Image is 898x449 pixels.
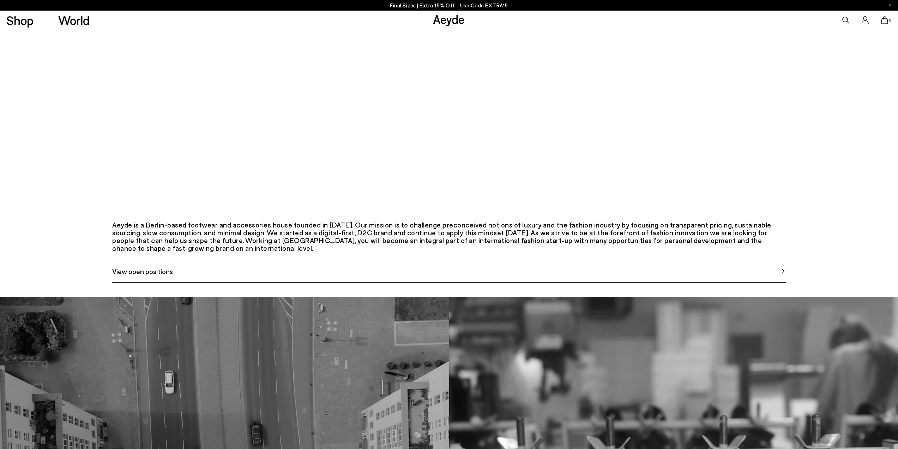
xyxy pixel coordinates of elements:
[112,266,786,283] a: View open positions
[112,266,173,277] span: View open positions
[881,16,888,24] a: 0
[460,2,508,8] span: Navigate to /collections/ss25-final-sizes
[888,18,892,22] span: 0
[6,14,34,26] a: Shop
[433,12,465,26] a: Aeyde
[781,268,786,274] img: svg%3E
[58,14,90,26] a: World
[112,221,786,252] div: Aeyde is a Berlin-based footwear and accessories house founded in [DATE]. Our mission is to chall...
[390,1,508,10] p: Final Sizes | Extra 15% Off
